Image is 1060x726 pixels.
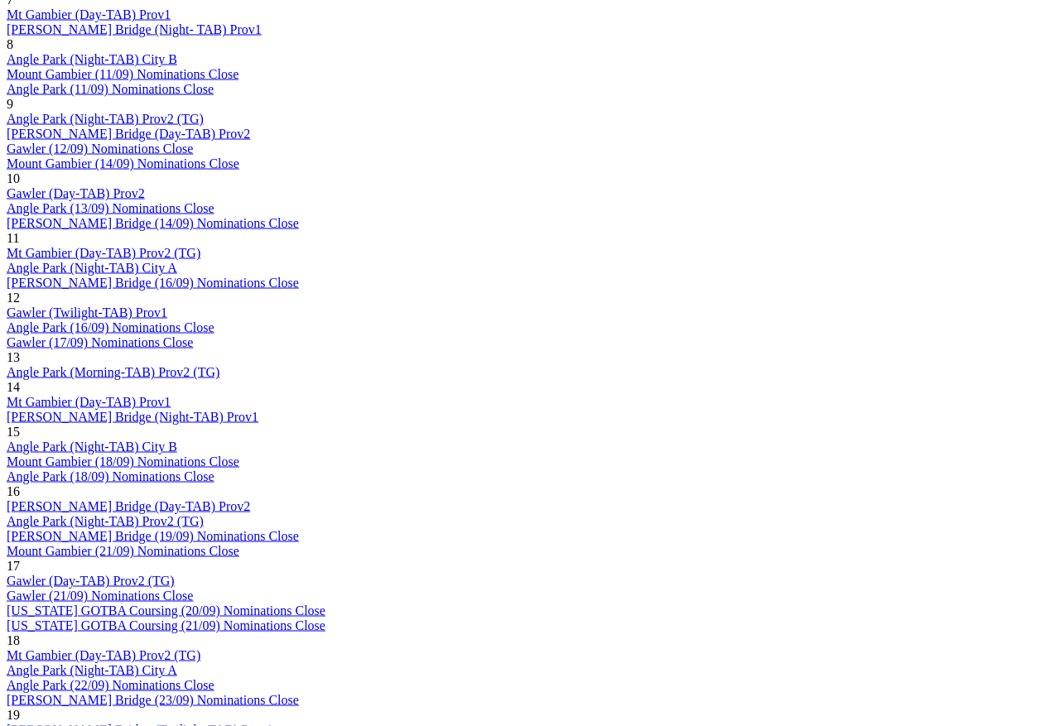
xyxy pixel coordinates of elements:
[7,97,13,111] span: 9
[7,603,325,618] a: [US_STATE] GOTBA Coursing (20/09) Nominations Close
[7,171,20,185] span: 10
[7,37,13,51] span: 8
[7,142,193,156] a: Gawler (12/09) Nominations Close
[7,454,239,469] a: Mount Gambier (18/09) Nominations Close
[7,380,20,394] span: 14
[7,320,214,334] a: Angle Park (16/09) Nominations Close
[7,499,250,513] a: [PERSON_NAME] Bridge (Day-TAB) Prov2
[7,544,239,558] a: Mount Gambier (21/09) Nominations Close
[7,589,193,603] a: Gawler (21/09) Nominations Close
[7,529,299,543] a: [PERSON_NAME] Bridge (19/09) Nominations Close
[7,365,219,379] a: Angle Park (Morning-TAB) Prov2 (TG)
[7,708,20,722] span: 19
[7,52,177,66] a: Angle Park (Night-TAB) City B
[7,67,238,81] a: Mount Gambier (11/09) Nominations Close
[7,633,20,647] span: 18
[7,276,299,290] a: [PERSON_NAME] Bridge (16/09) Nominations Close
[7,469,214,483] a: Angle Park (18/09) Nominations Close
[7,395,171,409] a: Mt Gambier (Day-TAB) Prov1
[7,7,171,22] a: Mt Gambier (Day-TAB) Prov1
[7,246,200,260] a: Mt Gambier (Day-TAB) Prov2 (TG)
[7,305,167,320] a: Gawler (Twilight-TAB) Prov1
[7,231,19,245] span: 11
[7,186,145,200] a: Gawler (Day-TAB) Prov2
[7,663,177,677] a: Angle Park (Night-TAB) City A
[7,559,20,573] span: 17
[7,648,200,662] a: Mt Gambier (Day-TAB) Prov2 (TG)
[7,112,204,126] a: Angle Park (Night-TAB) Prov2 (TG)
[7,335,193,349] a: Gawler (17/09) Nominations Close
[7,484,20,498] span: 16
[7,514,204,528] a: Angle Park (Night-TAB) Prov2 (TG)
[7,201,214,215] a: Angle Park (13/09) Nominations Close
[7,440,177,454] a: Angle Park (Night-TAB) City B
[7,350,20,364] span: 13
[7,574,175,588] a: Gawler (Day-TAB) Prov2 (TG)
[7,261,177,275] a: Angle Park (Night-TAB) City A
[7,410,258,424] a: [PERSON_NAME] Bridge (Night-TAB) Prov1
[7,291,20,305] span: 12
[7,156,239,171] a: Mount Gambier (14/09) Nominations Close
[7,425,20,439] span: 15
[7,618,325,632] a: [US_STATE] GOTBA Coursing (21/09) Nominations Close
[7,216,299,230] a: [PERSON_NAME] Bridge (14/09) Nominations Close
[7,127,250,141] a: [PERSON_NAME] Bridge (Day-TAB) Prov2
[7,678,214,692] a: Angle Park (22/09) Nominations Close
[7,22,262,36] a: [PERSON_NAME] Bridge (Night- TAB) Prov1
[7,693,299,707] a: [PERSON_NAME] Bridge (23/09) Nominations Close
[7,82,214,96] a: Angle Park (11/09) Nominations Close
